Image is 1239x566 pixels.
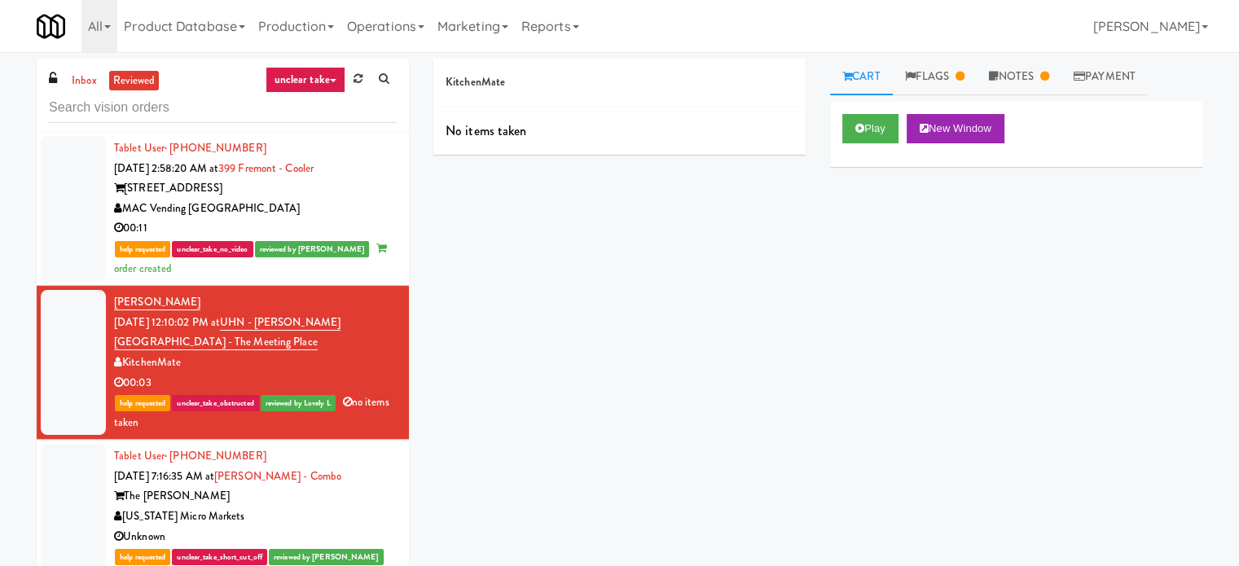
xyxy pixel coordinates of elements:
[115,241,170,257] span: help requested
[114,394,389,430] span: no items taken
[115,549,170,565] span: help requested
[266,67,345,93] a: unclear take
[109,71,160,91] a: reviewed
[269,549,384,565] span: reviewed by [PERSON_NAME]
[114,178,397,199] div: [STREET_ADDRESS]
[893,59,978,95] a: Flags
[114,218,397,239] div: 00:11
[114,160,218,176] span: [DATE] 2:58:20 AM at
[261,395,336,411] span: reviewed by Lovely L
[114,314,341,351] a: UHN - [PERSON_NAME][GEOGRAPHIC_DATA] - The Meeting Place
[977,59,1061,95] a: Notes
[172,241,253,257] span: unclear_take_no_video
[218,160,314,176] a: 399 Fremont - Cooler
[37,132,409,286] li: Tablet User· [PHONE_NUMBER][DATE] 2:58:20 AM at399 Fremont - Cooler[STREET_ADDRESS]MAC Vending [G...
[114,353,397,373] div: KitchenMate
[68,71,101,91] a: inbox
[114,140,266,156] a: Tablet User· [PHONE_NUMBER]
[114,468,214,484] span: [DATE] 7:16:35 AM at
[114,240,386,276] span: order created
[114,486,397,507] div: The [PERSON_NAME]
[114,294,200,310] a: [PERSON_NAME]
[446,77,793,89] h5: KitchenMate
[172,549,267,565] span: unclear_take_short_cut_off
[114,199,397,219] div: MAC Vending [GEOGRAPHIC_DATA]
[114,373,397,393] div: 00:03
[433,107,806,156] div: No items taken
[114,507,397,527] div: [US_STATE] Micro Markets
[37,286,409,440] li: [PERSON_NAME][DATE] 12:10:02 PM atUHN - [PERSON_NAME][GEOGRAPHIC_DATA] - The Meeting PlaceKitchen...
[114,448,266,463] a: Tablet User· [PHONE_NUMBER]
[165,448,266,463] span: · [PHONE_NUMBER]
[1061,59,1148,95] a: Payment
[165,140,266,156] span: · [PHONE_NUMBER]
[214,468,341,484] a: [PERSON_NAME] - Combo
[114,314,220,330] span: [DATE] 12:10:02 PM at
[49,93,397,123] input: Search vision orders
[842,114,898,143] button: Play
[37,12,65,41] img: Micromart
[830,59,893,95] a: Cart
[907,114,1004,143] button: New Window
[114,527,397,547] div: Unknown
[255,241,370,257] span: reviewed by [PERSON_NAME]
[172,395,258,411] span: unclear_take_obstructed
[115,395,170,411] span: help requested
